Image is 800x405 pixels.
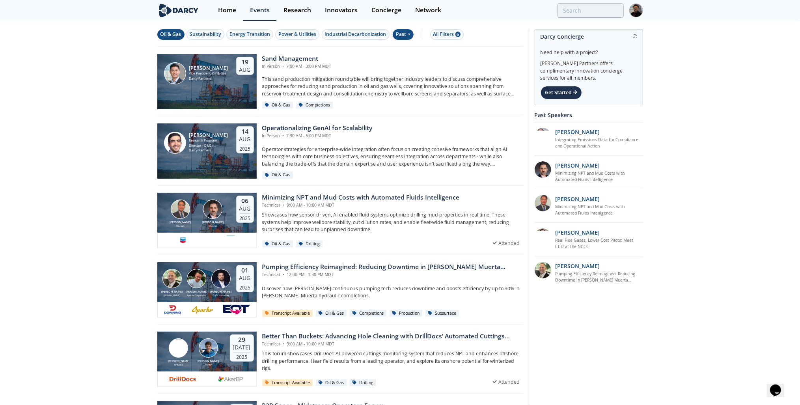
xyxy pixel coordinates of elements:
[167,363,190,366] div: DrillDocs
[226,235,236,245] img: 50d6a6df-976e-41f3-bad7-d4b68cf9db25
[262,193,460,202] div: Minimizing NPT and Mud Costs with Automated Fluids Intelligence
[164,132,186,154] img: Sami Sultan
[262,379,313,386] div: Transcript Available
[189,65,228,71] div: [PERSON_NAME]
[218,7,236,13] div: Home
[209,290,233,294] div: [PERSON_NAME]
[415,7,441,13] div: Network
[209,294,233,297] div: EQT Corporation
[555,262,600,270] p: [PERSON_NAME]
[223,305,250,314] img: eqt.com-new1.png
[178,235,188,245] img: chevron.com.png
[275,29,319,40] button: Power & Utilities
[189,76,228,81] div: Darcy Partners
[168,220,192,225] div: [PERSON_NAME]
[281,133,285,138] span: •
[162,269,182,288] img: Tim Marvel
[157,262,523,317] a: Tim Marvel [PERSON_NAME] [PERSON_NAME] Theron Hoedel [PERSON_NAME] Apache Corporation Charles Dra...
[239,274,251,282] div: Aug
[262,133,373,139] div: In Person 7:30 AM - 5:00 PM MDT
[262,54,332,63] div: Sand Management
[262,202,460,209] div: Technical 9:00 AM - 10:00 AM MDT
[157,332,523,387] a: Calvin Holt [PERSON_NAME] DrillDocs Jonas Bjørlo [PERSON_NAME] AkerBP 29 [DATE] 2025 Better Than ...
[390,310,423,317] div: Production
[433,31,461,38] div: All Filters
[633,34,637,39] img: information.svg
[189,138,229,148] div: Research Program Director - O&G / Sustainability
[278,31,316,38] div: Power & Utilities
[164,62,186,84] img: Ron Sasaki
[455,32,461,37] span: 6
[555,161,600,170] p: [PERSON_NAME]
[430,29,464,40] button: All Filters 6
[239,58,251,66] div: 19
[189,71,228,76] div: Vice President, Oil & Gas
[555,195,600,203] p: [PERSON_NAME]
[350,379,377,386] div: Drilling
[535,195,551,211] img: f391ab45-d698-4384-b787-576124f63af6
[541,56,637,82] div: [PERSON_NAME] Partners offers complimentary innovation concierge services for all members.
[325,31,386,38] div: Industrial Decarbonization
[262,350,523,372] p: This forum showcases DrillDocs’ AI-powered cuttings monitoring system that reduces NPT and enhanc...
[535,228,551,245] img: 47500b57-f1ab-48fc-99f2-2a06715d5bad
[197,363,220,366] div: AkerBP
[157,123,523,179] a: Sami Sultan [PERSON_NAME] Research Program Director - O&G / Sustainability Darcy Partners 14 Aug ...
[262,341,523,347] div: Technical 9:00 AM - 10:00 AM MDT
[169,374,197,384] img: 1624395243483-drilldocs.PNG
[296,102,333,109] div: Completions
[489,377,523,387] div: Attended
[169,338,188,358] img: Calvin Holt
[262,211,523,233] p: Showcases how sensor-driven, AI-enabled fluid systems optimize drilling mud properties in real ti...
[233,336,251,344] div: 29
[163,305,182,314] img: 0a7815bc-3115-464d-a07a-879957af7969
[239,283,251,291] div: 2025
[555,137,643,149] a: Integrating Emissions Data for Compliance and Operational Action
[191,305,214,314] img: apachecorp.com.png
[160,294,185,297] div: [PERSON_NAME]
[262,241,293,248] div: Oil & Gas
[186,29,224,40] button: Sustainability
[282,202,286,208] span: •
[541,86,582,99] div: Get Started
[262,102,293,109] div: Oil & Gas
[262,76,523,97] p: This sand production mitigation roundtable will bring together industry leaders to discuss compre...
[229,31,270,38] div: Energy Transition
[322,29,390,40] button: Industrial Decarbonization
[558,3,624,18] input: Advanced Search
[157,4,200,17] img: logo-wide.svg
[535,128,551,144] img: ed2b4adb-f152-4947-b39b-7b15fa9ececc
[296,241,323,248] div: Drilling
[350,310,387,317] div: Completions
[190,31,221,38] div: Sustainability
[239,267,251,274] div: 01
[187,269,206,288] img: Theron Hoedel
[157,54,523,109] a: Ron Sasaki [PERSON_NAME] Vice President, Oil & Gas Darcy Partners 19 Aug Sand Management In Perso...
[226,29,273,40] button: Energy Transition
[262,332,523,341] div: Better Than Buckets: Advancing Hole Cleaning with DrillDocs’ Automated Cuttings Monitoring
[160,31,181,38] div: Oil & Gas
[282,341,286,347] span: •
[171,200,190,219] img: Victor Saet
[233,344,251,351] div: [DATE]
[185,294,209,297] div: Apache Corporation
[316,379,347,386] div: Oil & Gas
[555,170,643,183] a: Minimizing NPT and Mud Costs with Automated Fluids Intelligence
[541,43,637,56] div: Need help with a project?
[555,271,643,284] a: Pumping Efficiency Reimagined: Reducing Downtime in [PERSON_NAME] Muerta Completions
[283,7,311,13] div: Research
[239,213,251,221] div: 2025
[262,285,523,300] p: Discover how [PERSON_NAME] continuous pumping tech reduces downtime and boosts efficiency by up t...
[201,224,225,228] div: Chevron
[239,128,251,136] div: 14
[211,269,231,288] img: Charles Drake
[157,29,185,40] button: Oil & Gas
[250,7,270,13] div: Events
[160,290,185,294] div: [PERSON_NAME]
[262,146,523,168] p: Operator strategies for enterprise-wide integration often focus on creating cohesive frameworks t...
[262,63,332,70] div: In Person 7:00 AM - 3:00 PM MDT
[371,7,401,13] div: Concierge
[535,161,551,178] img: 0796ef69-b90a-4e68-ba11-5d0191a10bb8
[393,29,414,40] div: Past
[262,272,523,278] div: Technical 12:00 PM - 1:30 PM MDT
[535,262,551,278] img: 86e59a17-6af7-4f0c-90df-8cecba4476f1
